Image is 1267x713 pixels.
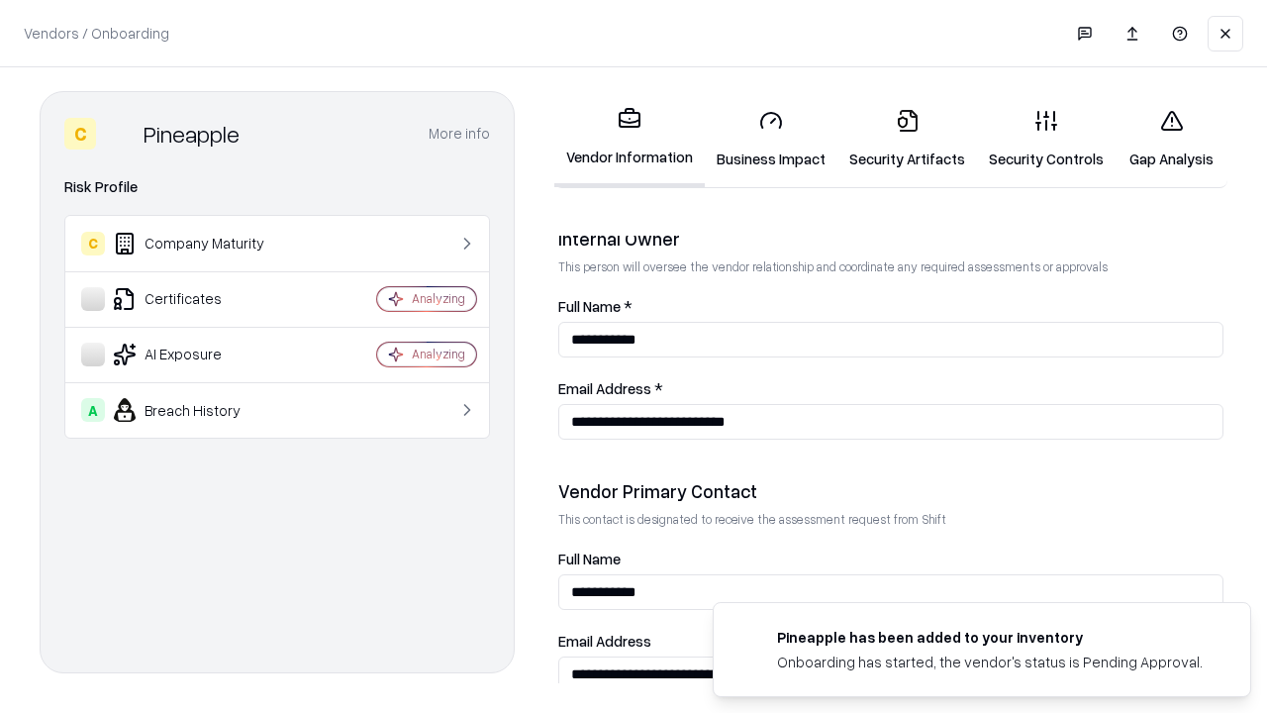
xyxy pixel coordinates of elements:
div: Analyzing [412,290,465,307]
p: Vendors / Onboarding [24,23,169,44]
img: Pineapple [104,118,136,150]
div: A [81,398,105,422]
label: Full Name * [558,299,1223,314]
label: Email Address * [558,381,1223,396]
a: Security Artifacts [837,93,977,185]
label: Email Address [558,634,1223,649]
a: Gap Analysis [1116,93,1227,185]
img: pineappleenergy.com [737,627,761,651]
div: C [81,232,105,255]
div: Certificates [81,287,318,311]
div: Pineapple has been added to your inventory [777,627,1203,648]
div: Internal Owner [558,227,1223,251]
div: Onboarding has started, the vendor's status is Pending Approval. [777,652,1203,672]
button: More info [429,116,490,152]
label: Full Name [558,552,1223,566]
div: AI Exposure [81,343,318,366]
div: Risk Profile [64,175,490,199]
a: Security Controls [977,93,1116,185]
div: Analyzing [412,346,465,362]
p: This person will oversee the vendor relationship and coordinate any required assessments or appro... [558,258,1223,275]
a: Vendor Information [554,91,705,187]
p: This contact is designated to receive the assessment request from Shift [558,511,1223,528]
div: Company Maturity [81,232,318,255]
div: Breach History [81,398,318,422]
div: Vendor Primary Contact [558,479,1223,503]
a: Business Impact [705,93,837,185]
div: Pineapple [144,118,240,150]
div: C [64,118,96,150]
